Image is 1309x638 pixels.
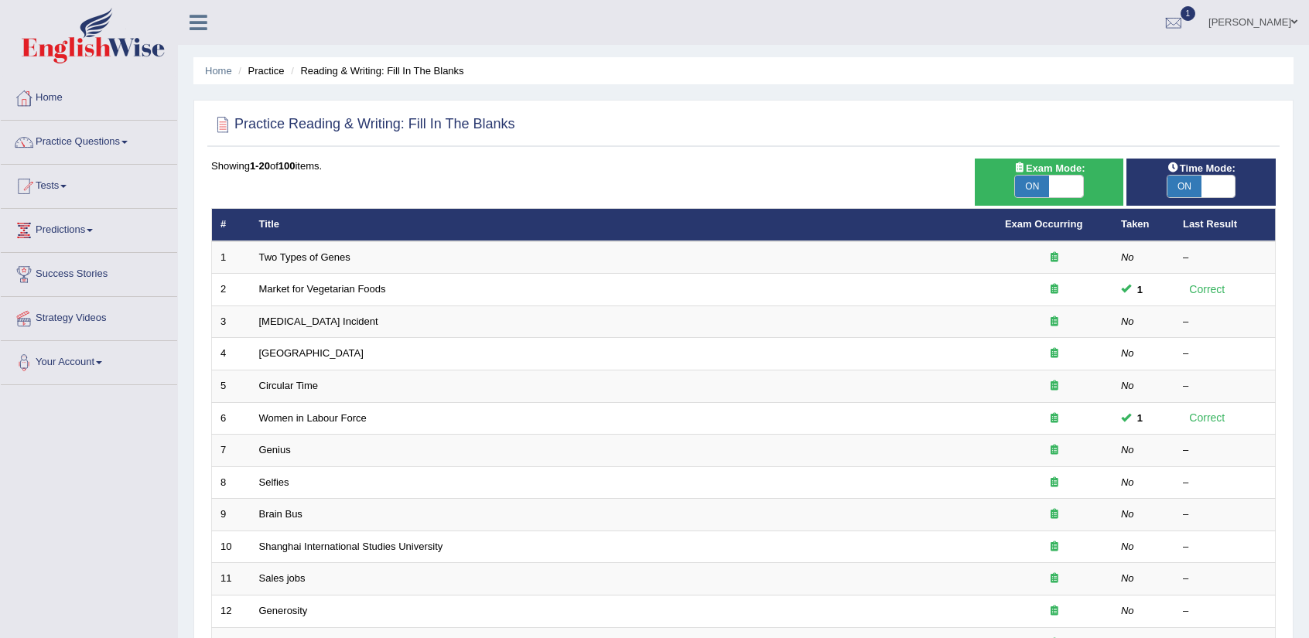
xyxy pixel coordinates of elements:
[259,444,291,455] a: Genius
[1005,540,1104,554] div: Exam occurring question
[1121,541,1134,552] em: No
[259,572,306,584] a: Sales jobs
[212,595,251,627] td: 12
[212,241,251,274] td: 1
[1121,508,1134,520] em: No
[1,297,177,336] a: Strategy Videos
[1183,443,1266,458] div: –
[1005,507,1104,522] div: Exam occurring question
[1183,409,1232,427] div: Correct
[1,341,177,380] a: Your Account
[1005,346,1104,361] div: Exam occurring question
[1121,572,1134,584] em: No
[1183,540,1266,554] div: –
[212,531,251,563] td: 10
[212,338,251,370] td: 4
[259,380,319,391] a: Circular Time
[1121,380,1134,391] em: No
[1183,346,1266,361] div: –
[1005,604,1104,619] div: Exam occurring question
[1174,209,1276,241] th: Last Result
[1131,281,1149,298] span: You cannot take this question anymore
[212,370,251,403] td: 5
[212,305,251,338] td: 3
[1121,605,1134,616] em: No
[975,159,1124,206] div: Show exams occurring in exams
[1121,476,1134,488] em: No
[259,412,367,424] a: Women in Labour Force
[212,563,251,595] td: 11
[212,466,251,499] td: 8
[1005,443,1104,458] div: Exam occurring question
[1183,476,1266,490] div: –
[211,159,1276,173] div: Showing of items.
[212,274,251,306] td: 2
[259,605,308,616] a: Generosity
[259,316,378,327] a: [MEDICAL_DATA] Incident
[259,508,302,520] a: Brain Bus
[259,476,289,488] a: Selfies
[211,113,515,136] h2: Practice Reading & Writing: Fill In The Blanks
[259,251,350,263] a: Two Types of Genes
[1121,251,1134,263] em: No
[259,283,386,295] a: Market for Vegetarian Foods
[287,63,463,78] li: Reading & Writing: Fill In The Blanks
[1183,379,1266,394] div: –
[1005,218,1082,230] a: Exam Occurring
[212,402,251,435] td: 6
[1183,281,1232,299] div: Correct
[279,160,296,172] b: 100
[1183,507,1266,522] div: –
[1,165,177,203] a: Tests
[1,77,177,115] a: Home
[1183,604,1266,619] div: –
[259,347,364,359] a: [GEOGRAPHIC_DATA]
[205,65,232,77] a: Home
[1,253,177,292] a: Success Stories
[1183,251,1266,265] div: –
[251,209,996,241] th: Title
[234,63,284,78] li: Practice
[1005,315,1104,329] div: Exam occurring question
[1005,476,1104,490] div: Exam occurring question
[1161,160,1242,176] span: Time Mode:
[1183,315,1266,329] div: –
[1167,176,1201,197] span: ON
[1005,411,1104,426] div: Exam occurring question
[1,121,177,159] a: Practice Questions
[1015,176,1049,197] span: ON
[1121,316,1134,327] em: No
[1131,410,1149,426] span: You cannot take this question anymore
[1005,379,1104,394] div: Exam occurring question
[1005,282,1104,297] div: Exam occurring question
[1183,571,1266,586] div: –
[212,499,251,531] td: 9
[1121,444,1134,455] em: No
[1005,251,1104,265] div: Exam occurring question
[212,435,251,467] td: 7
[1181,6,1196,21] span: 1
[250,160,270,172] b: 1-20
[1121,347,1134,359] em: No
[212,209,251,241] th: #
[259,541,443,552] a: Shanghai International Studies University
[1,209,177,247] a: Predictions
[1005,571,1104,586] div: Exam occurring question
[1007,160,1091,176] span: Exam Mode:
[1112,209,1174,241] th: Taken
